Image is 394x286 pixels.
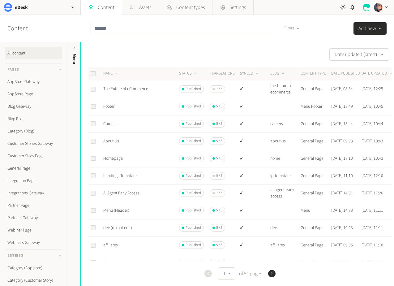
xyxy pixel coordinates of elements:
[15,4,28,11] h2: eDesk
[240,71,259,77] button: SYNCED
[229,4,246,11] span: Settings
[362,173,383,179] time: [DATE] 12:10
[240,150,270,167] td: ✔
[270,167,300,184] td: lp-template
[5,236,62,249] a: Webinars Gateway
[5,113,62,125] a: Blog Post
[284,25,294,32] span: Filters
[270,219,300,236] td: dev
[103,242,118,248] a: affiliates
[71,54,78,64] span: Menu
[216,86,222,92] span: 1 / 5
[362,225,383,231] time: [DATE] 11:11
[218,267,235,280] button: 1
[270,254,300,271] td: home-new
[103,121,117,127] a: Careers
[103,103,114,110] a: Footer
[270,236,300,254] td: affiliates
[216,208,222,213] span: 5 / 5
[240,80,270,98] td: ✔
[5,162,62,175] a: General Page
[300,98,331,115] td: Menu Footer
[362,86,383,92] time: [DATE] 12:25
[216,260,222,265] span: 1 / 5
[362,71,393,77] button: DATE UPDATED
[176,4,205,11] span: Content types
[7,24,42,33] h2: Content
[300,115,331,132] td: General Page
[353,22,387,35] button: Add new
[5,150,62,162] a: Customer Story Page
[362,121,383,127] time: [DATE] 10:44
[331,173,353,179] time: [DATE] 11:10
[240,184,270,202] td: ✔
[300,167,331,184] td: General Page
[7,67,19,72] span: Pages
[186,138,201,144] span: Published
[103,225,132,231] a: dev (do not edit)
[300,202,331,219] td: Menu
[331,155,353,162] time: [DATE] 13:10
[270,132,300,150] td: about-us
[300,254,331,271] td: General Page
[5,175,62,187] a: Integration Page
[270,71,285,77] button: SLUG
[186,242,201,248] span: Published
[103,259,137,266] a: Homepage-new-25
[186,208,201,213] span: Published
[216,138,222,144] span: 5 / 5
[186,225,201,231] span: Published
[103,155,123,162] a: Homepage
[331,190,353,196] time: [DATE] 14:01
[300,67,331,80] th: CONTENT TYPE
[216,104,222,109] span: 5 / 5
[186,86,201,92] span: Published
[362,207,383,214] time: [DATE] 11:11
[5,88,62,100] a: AppStore Page
[300,150,331,167] td: General Page
[5,199,62,212] a: Partner Page
[331,138,353,144] time: [DATE] 09:03
[103,207,129,214] a: Menu (Header)
[362,103,383,110] time: [DATE] 10:45
[362,259,383,266] time: [DATE] 11:10
[216,242,222,248] span: 5 / 5
[5,212,62,224] a: Partners Gateway
[186,156,201,161] span: Published
[240,132,270,150] td: ✔
[329,48,389,61] button: Date updated (latest)
[331,225,353,231] time: [DATE] 10:03
[103,138,119,144] a: About Us
[186,260,201,265] span: Published
[270,115,300,132] td: careers
[300,132,331,150] td: General Page
[270,80,300,98] td: the-future-of-ecommerce
[5,47,62,59] a: All content
[186,104,201,109] span: Published
[331,259,353,266] time: [DATE] 10:52
[362,138,383,144] time: [DATE] 10:43
[300,219,331,236] td: General Page
[362,155,383,162] time: [DATE] 10:43
[216,225,222,231] span: 5 / 5
[216,190,222,196] span: 1 / 5
[5,224,62,236] a: Webinar Page
[240,98,270,115] td: ✔
[300,184,331,202] td: General Page
[216,156,222,161] span: 5 / 5
[238,270,262,277] span: of 54 pages
[331,121,353,127] time: [DATE] 13:44
[270,184,300,202] td: ai-agent-early-access
[186,190,201,196] span: Published
[331,207,353,214] time: [DATE] 14:33
[240,254,270,271] td: ✔
[270,150,300,167] td: home
[331,71,366,77] button: DATE PUBLISHED
[179,71,198,77] button: STATUS
[7,253,23,258] span: Entries
[240,167,270,184] td: ✔
[186,173,201,179] span: Published
[300,236,331,254] td: General Page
